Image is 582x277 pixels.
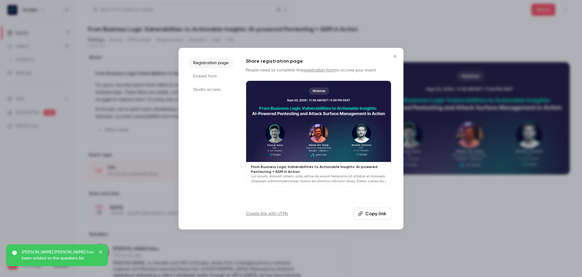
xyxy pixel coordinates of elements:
[246,211,288,217] a: Create link with UTMs
[354,208,391,220] button: Copy link
[246,67,391,73] p: People need to complete the to access your event
[22,249,95,261] p: [PERSON_NAME] [PERSON_NAME] has been added to the speakers list
[188,58,234,68] li: Registration page
[188,84,234,95] li: Studio access
[246,81,391,187] a: From Business Logic Vulnerabilities to Actionable Insights: AI-powered Pentesting + ASM in Action...
[99,249,103,256] button: close
[251,174,386,184] p: Lor ipsum, dolorsit ametc adip elitse do eiusm temporincid utlabor et dolorem aliquaen adminimven...
[303,68,335,72] a: registration form
[188,71,234,82] li: Embed form
[389,50,401,62] button: Close
[251,164,386,174] p: From Business Logic Vulnerabilities to Actionable Insights: AI-powered Pentesting + ASM in Action
[246,58,391,65] h1: Share registration page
